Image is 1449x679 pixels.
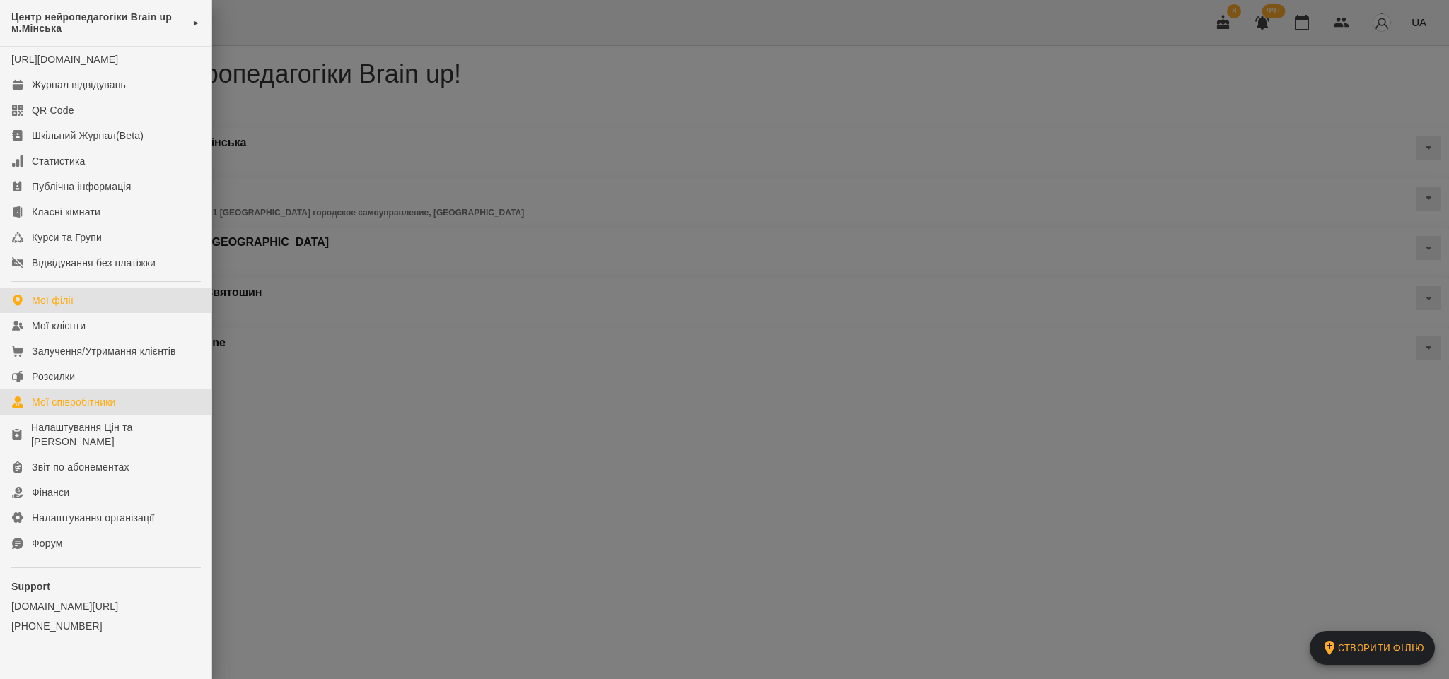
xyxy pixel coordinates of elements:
[32,293,74,307] div: Мої філії
[192,17,200,28] span: ►
[32,511,155,525] div: Налаштування організації
[32,103,74,117] div: QR Code
[32,485,69,500] div: Фінанси
[32,319,86,333] div: Мої клієнти
[11,11,185,35] span: Центр нейропедагогіки Brain up м.Мінська
[32,205,100,219] div: Класні кімнати
[32,154,86,168] div: Статистика
[11,619,200,633] a: [PHONE_NUMBER]
[31,420,200,449] div: Налаштування Цін та [PERSON_NAME]
[32,370,75,384] div: Розсилки
[11,54,118,65] a: [URL][DOMAIN_NAME]
[32,129,144,143] div: Шкільний Журнал(Beta)
[32,395,116,409] div: Мої співробітники
[32,460,129,474] div: Звіт по абонементах
[32,256,156,270] div: Відвідування без платіжки
[11,599,200,613] a: [DOMAIN_NAME][URL]
[32,78,126,92] div: Журнал відвідувань
[32,344,176,358] div: Залучення/Утримання клієнтів
[32,179,131,194] div: Публічна інформація
[32,536,63,550] div: Форум
[32,230,102,244] div: Курси та Групи
[11,579,200,594] p: Support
